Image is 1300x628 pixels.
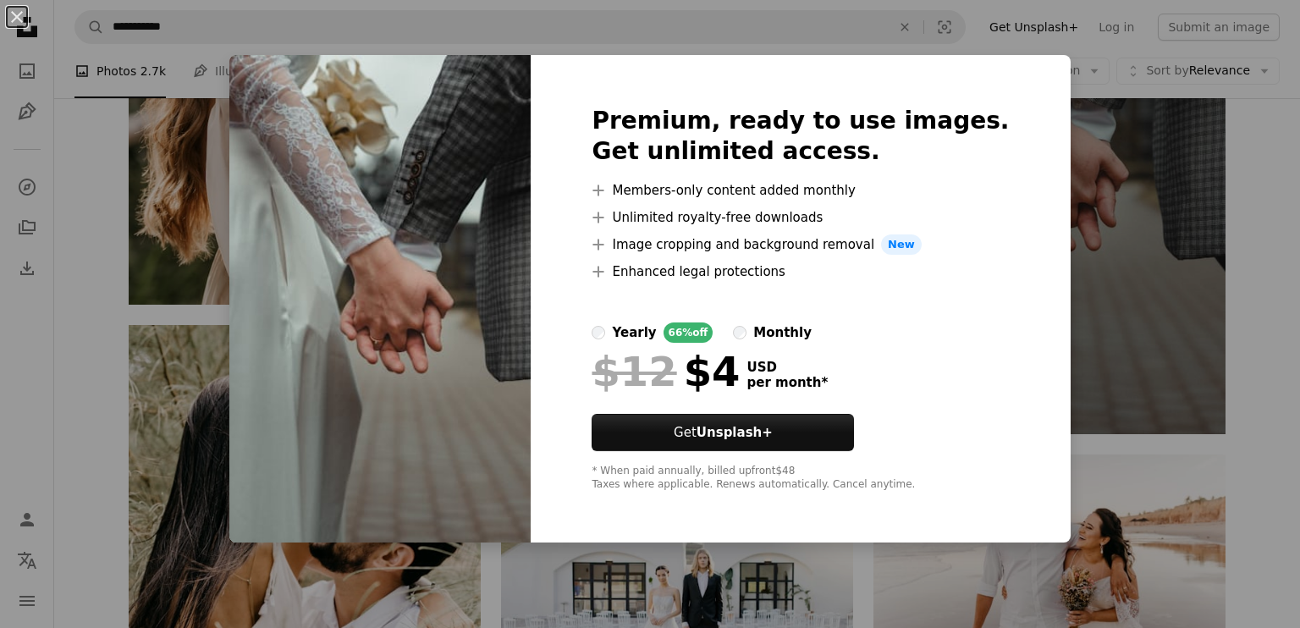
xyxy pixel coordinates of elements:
[592,414,854,451] button: GetUnsplash+
[592,350,740,394] div: $4
[697,425,773,440] strong: Unsplash+
[746,375,828,390] span: per month *
[733,326,746,339] input: monthly
[664,322,713,343] div: 66% off
[592,350,676,394] span: $12
[592,465,1009,492] div: * When paid annually, billed upfront $48 Taxes where applicable. Renews automatically. Cancel any...
[592,106,1009,167] h2: Premium, ready to use images. Get unlimited access.
[592,207,1009,228] li: Unlimited royalty-free downloads
[229,55,531,543] img: premium_photo-1670430932511-ce1929259fed
[592,262,1009,282] li: Enhanced legal protections
[592,234,1009,255] li: Image cropping and background removal
[881,234,922,255] span: New
[592,326,605,339] input: yearly66%off
[592,180,1009,201] li: Members-only content added monthly
[612,322,656,343] div: yearly
[746,360,828,375] span: USD
[753,322,812,343] div: monthly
